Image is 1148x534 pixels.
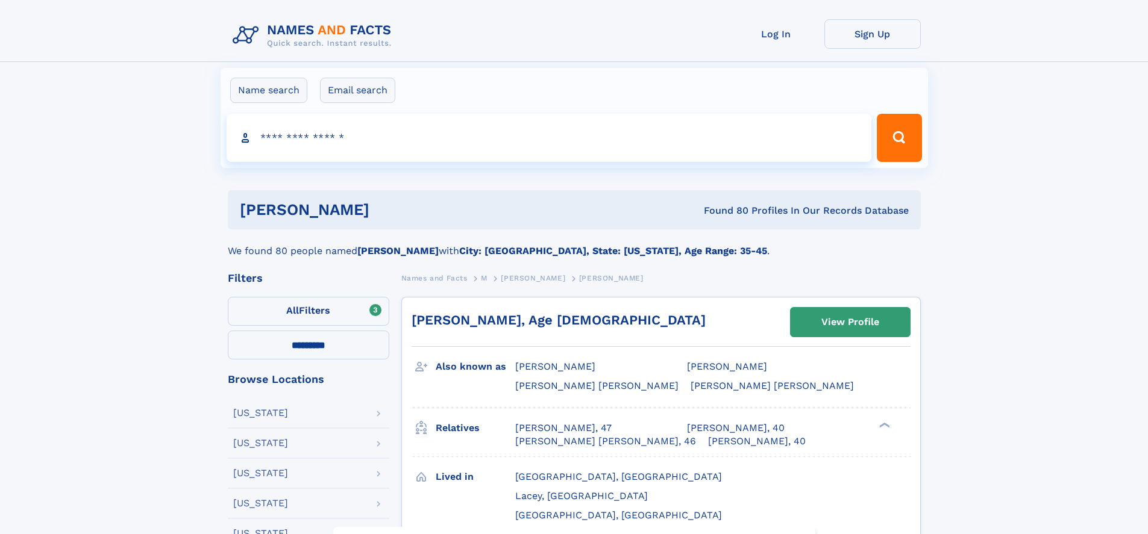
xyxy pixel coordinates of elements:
[227,114,872,162] input: search input
[691,380,854,391] span: [PERSON_NAME] [PERSON_NAME]
[876,421,891,429] div: ❯
[401,270,468,285] a: Names and Facts
[436,467,515,487] h3: Lived in
[459,245,767,256] b: City: [GEOGRAPHIC_DATA], State: [US_STATE], Age Range: 35-45
[708,435,806,448] a: [PERSON_NAME], 40
[240,202,537,217] h1: [PERSON_NAME]
[286,305,299,316] span: All
[233,438,288,448] div: [US_STATE]
[228,273,389,284] div: Filters
[228,19,401,52] img: Logo Names and Facts
[233,408,288,418] div: [US_STATE]
[877,114,921,162] button: Search Button
[230,78,307,103] label: Name search
[536,204,909,217] div: Found 80 Profiles In Our Records Database
[233,468,288,478] div: [US_STATE]
[515,380,679,391] span: [PERSON_NAME] [PERSON_NAME]
[320,78,395,103] label: Email search
[481,274,488,282] span: M
[357,245,439,256] b: [PERSON_NAME]
[228,374,389,385] div: Browse Locations
[481,270,488,285] a: M
[515,435,696,448] a: [PERSON_NAME] [PERSON_NAME], 46
[579,274,644,282] span: [PERSON_NAME]
[436,418,515,438] h3: Relatives
[501,274,565,282] span: [PERSON_NAME]
[728,19,824,49] a: Log In
[515,490,648,501] span: Lacey, [GEOGRAPHIC_DATA]
[515,471,722,482] span: [GEOGRAPHIC_DATA], [GEOGRAPHIC_DATA]
[515,361,595,372] span: [PERSON_NAME]
[821,308,879,336] div: View Profile
[436,356,515,377] h3: Also known as
[501,270,565,285] a: [PERSON_NAME]
[228,297,389,326] label: Filters
[824,19,921,49] a: Sign Up
[233,498,288,508] div: [US_STATE]
[412,312,706,328] a: [PERSON_NAME], Age [DEMOGRAPHIC_DATA]
[515,509,722,521] span: [GEOGRAPHIC_DATA], [GEOGRAPHIC_DATA]
[791,308,910,337] a: View Profile
[687,421,785,435] a: [PERSON_NAME], 40
[515,421,612,435] a: [PERSON_NAME], 47
[687,361,767,372] span: [PERSON_NAME]
[228,229,921,258] div: We found 80 people named with .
